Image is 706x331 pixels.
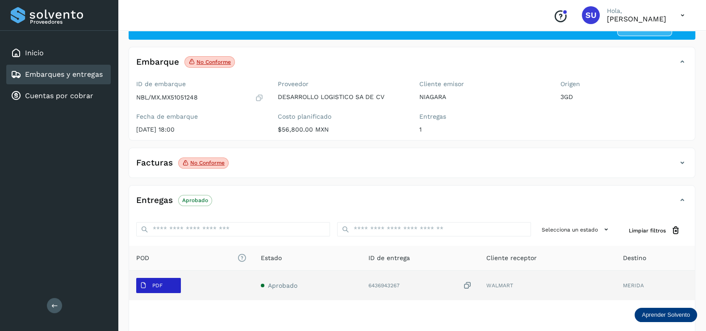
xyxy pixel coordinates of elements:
[560,80,688,88] label: Origen
[136,57,179,67] h4: Embarque
[368,253,409,263] span: ID de entrega
[479,271,615,300] td: WALMART
[538,222,614,237] button: Selecciona un estado
[278,80,405,88] label: Proveedor
[136,278,181,293] button: PDF
[6,65,111,84] div: Embarques y entregas
[136,158,173,168] h4: Facturas
[129,54,695,77] div: EmbarqueNo conforme
[30,19,107,25] p: Proveedores
[623,253,646,263] span: Destino
[25,70,103,79] a: Embarques y entregas
[616,271,695,300] td: MERIDA
[182,197,208,203] p: Aprobado
[278,113,405,120] label: Costo planificado
[642,311,690,319] p: Aprender Solvento
[6,86,111,106] div: Cuentas por cobrar
[6,43,111,63] div: Inicio
[152,282,163,289] p: PDF
[607,15,666,23] p: Sayra Ugalde
[25,49,44,57] a: Inicio
[622,222,688,239] button: Limpiar filtros
[136,94,198,101] p: NBL/MX.MX51051248
[560,93,688,101] p: 3GD
[136,113,263,120] label: Fecha de embarque
[196,59,231,65] p: No conforme
[136,126,263,133] p: [DATE] 18:00
[268,282,297,289] span: Aprobado
[278,93,405,101] p: DESARROLLO LOGISTICO SA DE CV
[261,253,282,263] span: Estado
[190,160,225,166] p: No conforme
[278,126,405,133] p: $56,800.00 MXN
[419,93,547,101] p: NIAGARA
[419,113,547,120] label: Entregas
[607,7,666,15] p: Hola,
[25,91,93,100] a: Cuentas por cobrar
[486,253,536,263] span: Cliente receptor
[129,193,695,215] div: EntregasAprobado
[136,80,263,88] label: ID de embarque
[419,80,547,88] label: Cliente emisor
[129,155,695,178] div: FacturasNo conforme
[136,253,246,263] span: POD
[368,281,472,290] div: 6436943267
[136,195,173,206] h4: Entregas
[629,227,666,235] span: Limpiar filtros
[419,126,547,133] p: 1
[635,308,697,322] div: Aprender Solvento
